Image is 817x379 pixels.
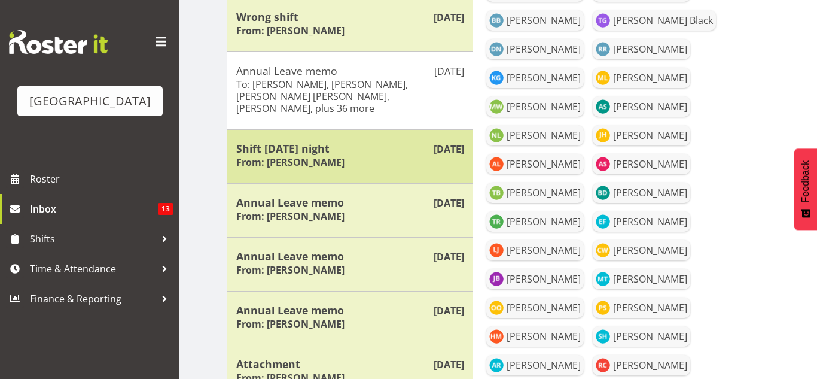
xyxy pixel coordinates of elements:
h5: Attachment [236,357,464,371]
p: [DATE] [434,142,464,156]
div: [PERSON_NAME] [507,214,581,229]
div: [PERSON_NAME] [613,186,687,200]
span: Roster [30,170,173,188]
img: mark-lieshout8737.jpg [596,71,610,85]
div: [PERSON_NAME] [507,243,581,257]
div: [GEOGRAPHIC_DATA] [29,92,151,110]
div: [PERSON_NAME] [613,71,687,85]
div: [PERSON_NAME] [613,272,687,286]
h6: From: [PERSON_NAME] [236,210,345,222]
h5: Annual Leave memo [236,196,464,209]
div: [PERSON_NAME] [507,157,581,171]
span: Feedback [800,160,811,202]
img: thom-butson10379.jpg [489,186,504,200]
h5: Shift [DATE] night [236,142,464,155]
div: [PERSON_NAME] [507,358,581,372]
img: milly-turrell11198.jpg [596,272,610,286]
div: [PERSON_NAME] [507,272,581,286]
img: drew-nielsen5247.jpg [489,42,504,56]
span: Inbox [30,200,158,218]
img: jayden-horsley10128.jpg [596,128,610,142]
img: alex-sansom10370.jpg [596,157,610,171]
div: [PERSON_NAME] [507,128,581,142]
div: [PERSON_NAME] [507,186,581,200]
img: tyla-robinson10542.jpg [489,214,504,229]
h6: To: [PERSON_NAME], [PERSON_NAME], [PERSON_NAME] [PERSON_NAME], [PERSON_NAME], plus 36 more [236,78,464,114]
img: taylor-greenwood-black5201.jpg [596,13,610,28]
h5: Annual Leave memo [236,250,464,263]
h6: From: [PERSON_NAME] [236,156,345,168]
img: riley-crosbie11364.jpg [596,358,610,372]
img: alex-laverty10369.jpg [489,157,504,171]
div: [PERSON_NAME] [613,42,687,56]
img: pyper-smith11244.jpg [596,301,610,315]
div: [PERSON_NAME] [613,329,687,344]
img: kylea-gough8577.jpg [489,71,504,85]
h5: Wrong shift [236,10,464,23]
div: [PERSON_NAME] [507,13,581,28]
div: [PERSON_NAME] [613,157,687,171]
img: Rosterit website logo [9,30,108,54]
p: [DATE] [434,64,464,78]
span: Shifts [30,230,156,248]
img: hamish-mckenzie11347.jpg [489,329,504,344]
img: cain-wilson11196.jpg [596,243,610,257]
div: [PERSON_NAME] [613,358,687,372]
h5: Annual Leave memo [236,64,464,77]
img: oliver-obyrne11200.jpg [489,301,504,315]
img: bradley-barton5006.jpg [489,13,504,28]
div: [PERSON_NAME] [613,128,687,142]
div: [PERSON_NAME] [507,71,581,85]
img: earl-foran11054.jpg [596,214,610,229]
button: Feedback - Show survey [794,148,817,230]
div: [PERSON_NAME] [507,42,581,56]
span: 13 [158,203,173,215]
img: sarah-hartstonge11362.jpg [596,329,610,344]
h6: From: [PERSON_NAME] [236,318,345,330]
img: noah-lucy9853.jpg [489,128,504,142]
p: [DATE] [434,196,464,210]
img: lilah-jack11056.jpg [489,243,504,257]
img: jack-bailey11197.jpg [489,272,504,286]
h6: From: [PERSON_NAME] [236,25,345,37]
p: [DATE] [434,357,464,372]
div: [PERSON_NAME] [613,243,687,257]
p: [DATE] [434,250,464,264]
div: [PERSON_NAME] [507,99,581,114]
img: addison-robetson11363.jpg [489,358,504,372]
img: braedyn-dykes10382.jpg [596,186,610,200]
div: [PERSON_NAME] [507,301,581,315]
div: [PERSON_NAME] [613,214,687,229]
img: ajay-smith9852.jpg [596,99,610,114]
div: [PERSON_NAME] [507,329,581,344]
div: [PERSON_NAME] [613,301,687,315]
div: [PERSON_NAME] [613,99,687,114]
h5: Annual Leave memo [236,304,464,317]
span: Time & Attendance [30,260,156,278]
p: [DATE] [434,10,464,25]
p: [DATE] [434,304,464,318]
img: rashan-ryan6083.jpg [596,42,610,56]
span: Finance & Reporting [30,290,156,308]
div: [PERSON_NAME] Black [613,13,713,28]
h6: From: [PERSON_NAME] [236,264,345,276]
img: maddie-wills8738.jpg [489,99,504,114]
